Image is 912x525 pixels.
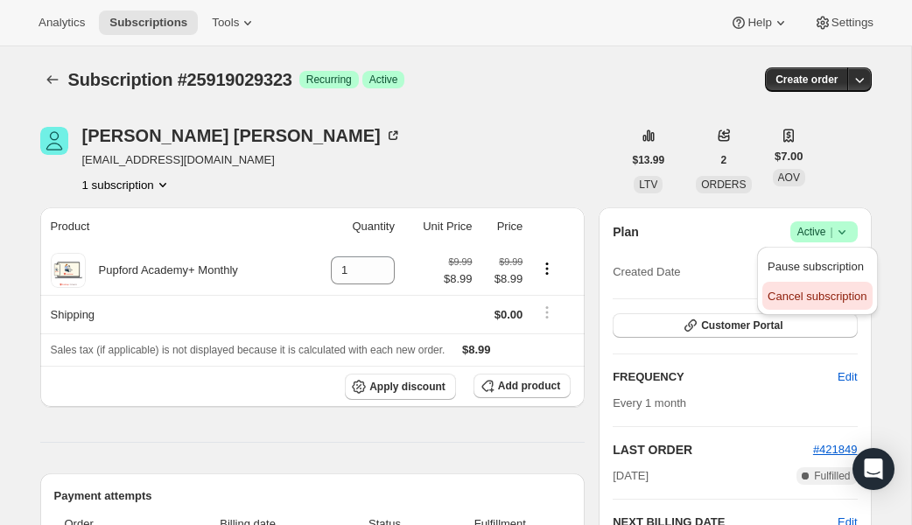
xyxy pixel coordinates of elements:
span: Sales tax (if applicable) is not displayed because it is calculated with each new order. [51,344,445,356]
button: Product actions [82,176,172,193]
th: Shipping [40,295,304,333]
h2: Payment attempts [54,487,572,505]
button: Customer Portal [613,313,857,338]
th: Product [40,207,304,246]
span: AOV [778,171,800,184]
span: 2 [721,153,727,167]
button: Add product [474,374,571,398]
a: #421849 [813,443,858,456]
span: $8.99 [444,270,473,288]
div: Pupford Academy+ Monthly [86,262,238,279]
span: | [830,225,832,239]
span: Customer Portal [701,318,782,332]
span: Pause subscription [768,260,864,273]
button: Settings [803,10,884,35]
span: Help [747,16,771,30]
span: Active [369,73,398,87]
button: 2 [711,148,738,172]
span: [EMAIL_ADDRESS][DOMAIN_NAME] [82,151,402,169]
button: Subscriptions [40,67,65,92]
img: product img [51,253,86,288]
button: Tools [201,10,267,35]
span: Subscriptions [109,16,187,30]
button: Cancel subscription [762,282,872,310]
span: Create order [775,73,838,87]
span: Tools [212,16,239,30]
div: Open Intercom Messenger [852,448,894,490]
span: $8.99 [462,343,491,356]
span: $13.99 [633,153,665,167]
span: [DATE] [613,467,649,485]
button: Shipping actions [533,303,561,322]
span: Molly Tumbleson [40,127,68,155]
span: Every 1 month [613,396,686,409]
button: #421849 [813,441,858,458]
small: $9.99 [448,256,472,267]
h2: Plan [613,223,639,241]
span: Recurring [306,73,352,87]
span: Subscription #25919029323 [68,70,292,89]
button: Product actions [533,259,561,278]
button: Help [719,10,799,35]
span: Cancel subscription [768,290,866,303]
span: Settings [831,16,873,30]
span: Active [797,223,851,241]
span: Apply discount [369,380,445,394]
span: ORDERS [701,178,746,191]
span: Add product [498,379,560,393]
span: LTV [639,178,657,191]
button: Edit [827,363,867,391]
div: [PERSON_NAME] [PERSON_NAME] [82,127,402,144]
span: Edit [838,368,857,386]
button: Create order [765,67,848,92]
th: Unit Price [400,207,478,246]
h2: LAST ORDER [613,441,813,458]
button: $13.99 [622,148,676,172]
button: Apply discount [345,374,456,400]
span: $8.99 [483,270,523,288]
span: Analytics [39,16,85,30]
span: $7.00 [775,148,803,165]
span: $0.00 [495,308,523,321]
button: Analytics [28,10,95,35]
h2: FREQUENCY [613,368,838,386]
th: Quantity [304,207,400,246]
th: Price [478,207,529,246]
span: Fulfilled [814,469,850,483]
button: Pause subscription [762,252,872,280]
span: Created Date [613,263,680,281]
small: $9.99 [499,256,523,267]
button: Subscriptions [99,10,198,35]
